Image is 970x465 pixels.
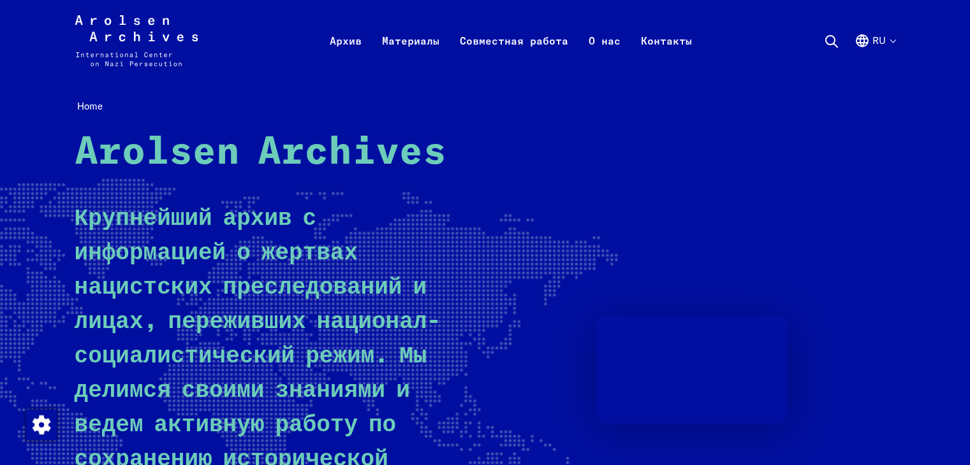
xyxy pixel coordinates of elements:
[855,33,895,79] button: Русский, выбор языка
[372,31,450,82] a: Материалы
[77,100,103,112] span: Home
[75,134,446,172] strong: Arolsen Archives
[631,31,702,82] a: Контакты
[450,31,578,82] a: Совместная работа
[26,410,57,440] img: Внести поправки в соглашение
[320,31,372,82] a: Архив
[320,15,702,66] nav: Основной
[75,97,896,117] nav: Breadcrumb
[578,31,631,82] a: О нас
